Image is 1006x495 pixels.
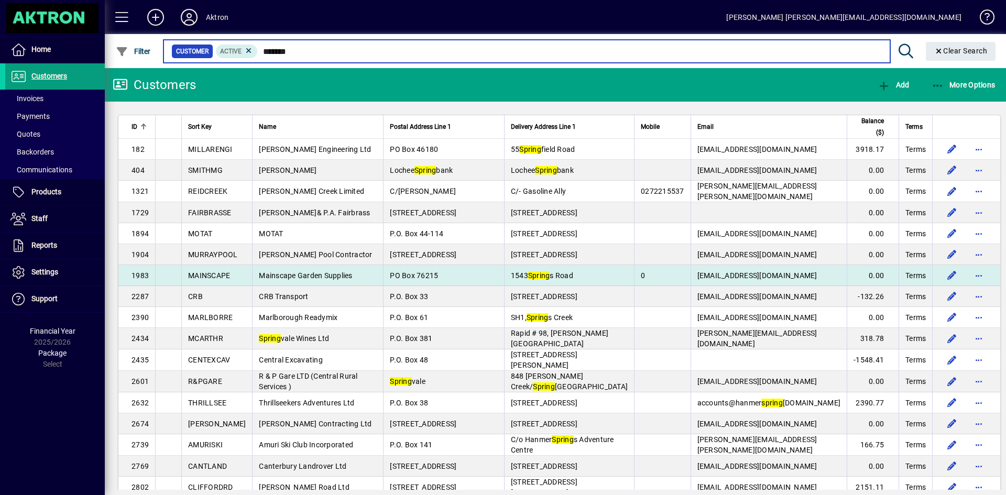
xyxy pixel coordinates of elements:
[697,399,841,407] span: accounts@hanmer [DOMAIN_NAME]
[970,309,987,326] button: More options
[847,265,899,286] td: 0.00
[511,399,577,407] span: [STREET_ADDRESS]
[38,349,67,357] span: Package
[132,208,149,217] span: 1729
[132,420,149,428] span: 2674
[697,377,817,386] span: [EMAIL_ADDRESS][DOMAIN_NAME]
[641,121,684,133] div: Mobile
[31,188,61,196] span: Products
[943,183,960,200] button: Edit
[188,483,233,491] span: CLIFFORDRD
[132,121,137,133] span: ID
[847,244,899,265] td: 0.00
[847,286,899,307] td: -132.26
[929,75,998,94] button: More Options
[905,376,926,387] span: Terms
[5,161,105,179] a: Communications
[970,458,987,475] button: More options
[970,183,987,200] button: More options
[139,8,172,27] button: Add
[641,121,660,133] span: Mobile
[259,187,364,195] span: [PERSON_NAME] Creek Limited
[905,398,926,408] span: Terms
[259,334,329,343] span: vale Wines Ltd
[697,435,817,454] span: [PERSON_NAME][EMAIL_ADDRESS][PERSON_NAME][DOMAIN_NAME]
[132,313,149,322] span: 2390
[697,420,817,428] span: [EMAIL_ADDRESS][DOMAIN_NAME]
[216,45,258,58] mat-chip: Activation Status: Active
[943,288,960,305] button: Edit
[972,2,993,36] a: Knowledge Base
[390,483,456,491] span: [STREET_ADDRESS]
[932,81,996,89] span: More Options
[188,229,212,238] span: MOTAT
[697,166,817,174] span: [EMAIL_ADDRESS][DOMAIN_NAME]
[511,145,575,153] span: 55 field Road
[259,250,372,259] span: [PERSON_NAME] Pool Contractor
[259,121,276,133] span: Name
[390,420,456,428] span: [STREET_ADDRESS]
[31,72,67,80] span: Customers
[5,233,105,259] a: Reports
[259,313,337,322] span: Marlborough Readymix
[641,271,645,280] span: 0
[390,377,425,386] span: vale
[113,76,196,93] div: Customers
[259,462,346,470] span: Canterbury Landrover Ltd
[188,250,238,259] span: MURRAYPOOL
[132,121,149,133] div: ID
[390,187,456,195] span: C/[PERSON_NAME]
[970,415,987,432] button: More options
[5,90,105,107] a: Invoices
[390,208,456,217] span: [STREET_ADDRESS]
[943,394,960,411] button: Edit
[905,270,926,281] span: Terms
[5,259,105,285] a: Settings
[527,313,549,322] em: Spring
[132,334,149,343] span: 2434
[847,434,899,456] td: 166.75
[259,208,370,217] span: [PERSON_NAME]& P.A. Fairbrass
[132,441,149,449] span: 2739
[390,229,443,238] span: P.O. Box 44-114
[847,181,899,202] td: 0.00
[390,334,432,343] span: P.O. Box 381
[390,462,456,470] span: [STREET_ADDRESS]
[132,292,149,301] span: 2287
[188,145,233,153] span: MILLARENGI
[5,143,105,161] a: Backorders
[220,48,242,55] span: Active
[854,115,884,138] span: Balance ($)
[5,286,105,312] a: Support
[31,241,57,249] span: Reports
[905,228,926,239] span: Terms
[132,229,149,238] span: 1894
[259,271,352,280] span: Mainscape Garden Supplies
[934,47,988,55] span: Clear Search
[847,223,899,244] td: 0.00
[188,420,246,428] span: [PERSON_NAME]
[188,166,223,174] span: SMITHMG
[132,250,149,259] span: 1904
[188,208,232,217] span: FAIRBRASSE
[926,42,996,61] button: Clear
[188,377,222,386] span: R&PGARE
[188,121,212,133] span: Sort Key
[878,81,909,89] span: Add
[875,75,912,94] button: Add
[519,145,541,153] em: Spring
[259,356,323,364] span: Central Excavating
[847,328,899,349] td: 318.78
[533,382,555,391] em: Spring
[697,483,817,491] span: [EMAIL_ADDRESS][DOMAIN_NAME]
[697,229,817,238] span: [EMAIL_ADDRESS][DOMAIN_NAME]
[390,121,451,133] span: Postal Address Line 1
[847,349,899,371] td: -1548.41
[259,292,308,301] span: CRB Transport
[259,166,316,174] span: [PERSON_NAME]
[943,267,960,284] button: Edit
[970,436,987,453] button: More options
[31,268,58,276] span: Settings
[511,121,576,133] span: Delivery Address Line 1
[697,292,817,301] span: [EMAIL_ADDRESS][DOMAIN_NAME]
